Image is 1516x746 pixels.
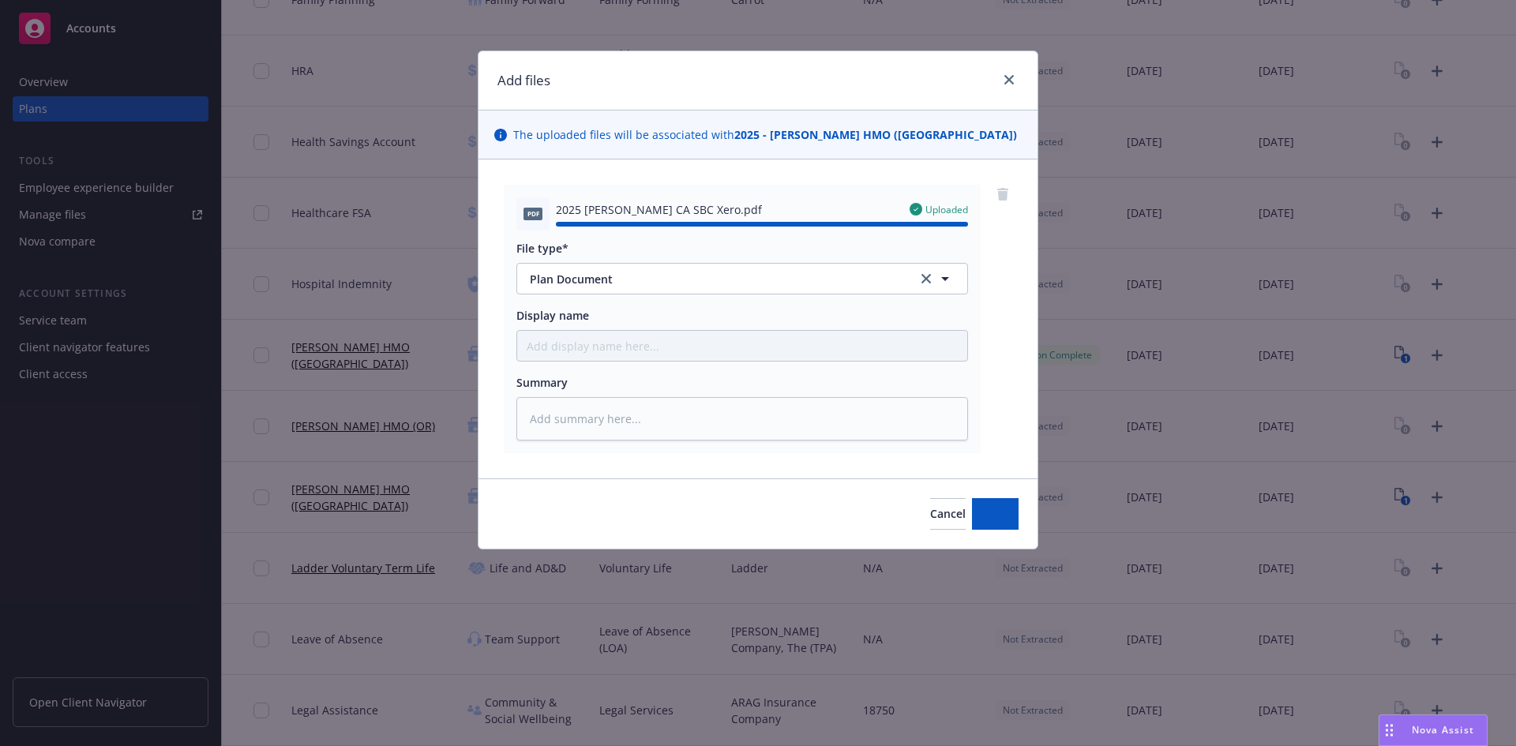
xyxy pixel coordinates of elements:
[530,271,895,287] span: Plan Document
[523,208,542,219] span: pdf
[513,126,1017,143] span: The uploaded files will be associated with
[1379,714,1488,746] button: Nova Assist
[516,241,568,256] span: File type*
[993,185,1012,204] a: remove
[972,498,1019,530] button: Add files
[516,308,589,323] span: Display name
[930,506,966,521] span: Cancel
[1379,715,1399,745] div: Drag to move
[972,506,1019,521] span: Add files
[497,70,550,91] h1: Add files
[516,375,568,390] span: Summary
[517,331,967,361] input: Add display name here...
[917,269,936,288] a: clear selection
[516,263,968,294] button: Plan Documentclear selection
[1412,723,1474,737] span: Nova Assist
[734,127,1017,142] strong: 2025 - [PERSON_NAME] HMO ([GEOGRAPHIC_DATA])
[930,498,966,530] button: Cancel
[925,203,968,216] span: Uploaded
[1000,70,1019,89] a: close
[556,201,762,218] span: 2025 [PERSON_NAME] CA SBC Xero.pdf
